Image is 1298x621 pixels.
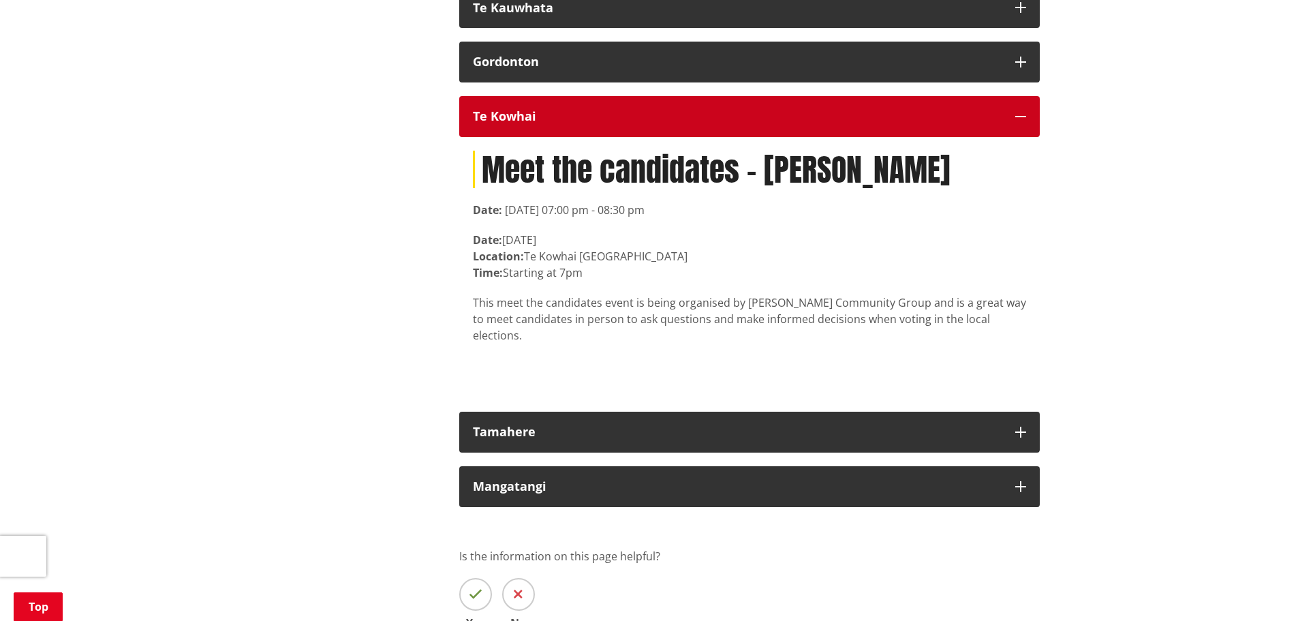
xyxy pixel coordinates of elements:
p: Is the information on this page helpful? [459,548,1040,564]
p: This meet the candidates event is being organised by [PERSON_NAME] Community Group and is a great... [473,294,1026,344]
div: Te Kauwhata [473,1,1002,15]
p: [DATE] Te Kowhai [GEOGRAPHIC_DATA] Starting at 7pm [473,232,1026,281]
button: Te Kowhai [459,96,1040,137]
time: [DATE] 07:00 pm - 08:30 pm [505,202,645,217]
button: Mangatangi [459,466,1040,507]
button: Gordonton [459,42,1040,82]
button: Tamahere [459,412,1040,453]
strong: Time: [473,265,503,280]
div: Tamahere [473,425,1002,439]
strong: Location: [473,249,524,264]
h1: Meet the candidates - [PERSON_NAME] [473,151,1026,188]
strong: Date: [473,202,502,217]
strong: Date: [473,232,502,247]
strong: Te Kowhai [473,108,536,124]
strong: Gordonton [473,53,539,70]
iframe: Messenger Launcher [1235,564,1284,613]
a: Top [14,592,63,621]
div: Mangatangi [473,480,1002,494]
